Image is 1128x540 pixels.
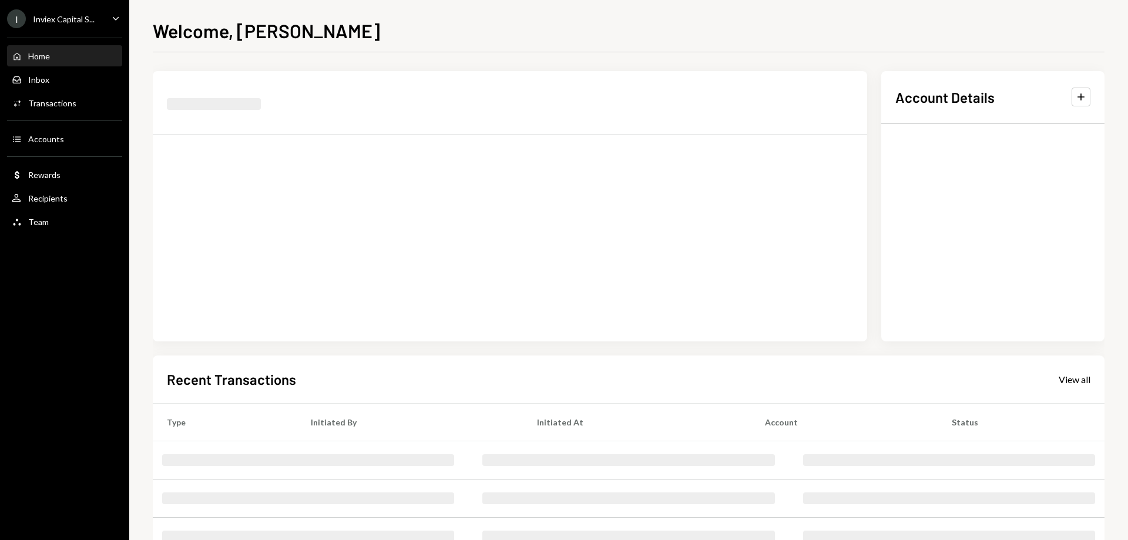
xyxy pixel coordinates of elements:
[7,164,122,185] a: Rewards
[153,19,380,42] h1: Welcome, [PERSON_NAME]
[7,92,122,113] a: Transactions
[751,403,938,441] th: Account
[28,75,49,85] div: Inbox
[523,403,751,441] th: Initiated At
[28,98,76,108] div: Transactions
[7,211,122,232] a: Team
[28,170,61,180] div: Rewards
[895,88,995,107] h2: Account Details
[7,187,122,209] a: Recipients
[1059,373,1090,385] a: View all
[938,403,1104,441] th: Status
[28,134,64,144] div: Accounts
[33,14,95,24] div: Inviex Capital S...
[28,193,68,203] div: Recipients
[7,69,122,90] a: Inbox
[7,128,122,149] a: Accounts
[28,51,50,61] div: Home
[7,45,122,66] a: Home
[167,370,296,389] h2: Recent Transactions
[153,403,297,441] th: Type
[28,217,49,227] div: Team
[1059,374,1090,385] div: View all
[7,9,26,28] div: I
[297,403,523,441] th: Initiated By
